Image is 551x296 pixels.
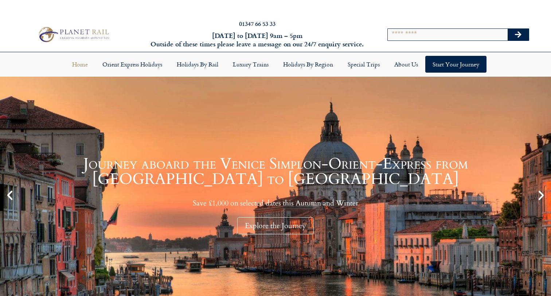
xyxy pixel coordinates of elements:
[535,189,547,201] div: Next slide
[425,56,486,73] a: Start your Journey
[4,189,16,201] div: Previous slide
[169,56,226,73] a: Holidays by Rail
[36,25,111,44] img: Planet Rail Train Holidays Logo
[4,56,547,73] nav: Menu
[387,56,425,73] a: About Us
[239,19,275,28] a: 01347 66 53 33
[340,56,387,73] a: Special Trips
[226,56,276,73] a: Luxury Trains
[237,217,314,234] div: Explore the Journey
[508,29,529,41] button: Search
[18,156,533,187] h1: Journey aboard the Venice Simplon-Orient-Express from [GEOGRAPHIC_DATA] to [GEOGRAPHIC_DATA]
[95,56,169,73] a: Orient Express Holidays
[149,31,366,49] h6: [DATE] to [DATE] 9am – 5pm Outside of these times please leave a message on our 24/7 enquiry serv...
[18,199,533,208] p: Save £1,000 on selected dates this Autumn and Winter
[65,56,95,73] a: Home
[276,56,340,73] a: Holidays by Region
